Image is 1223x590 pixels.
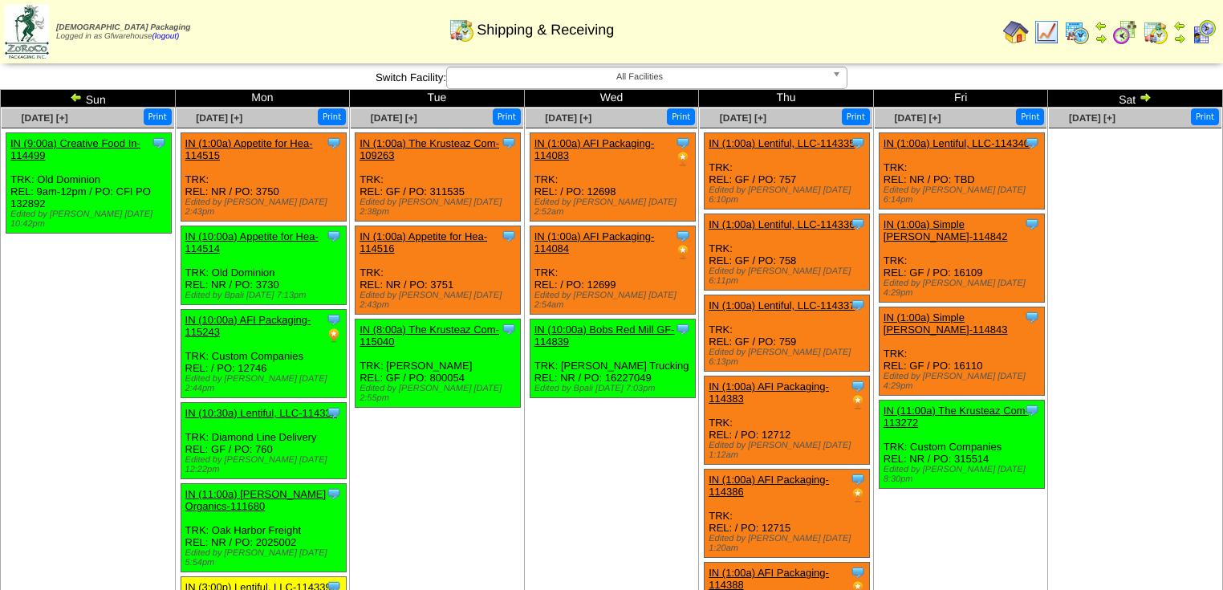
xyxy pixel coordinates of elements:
[175,90,350,108] td: Mon
[1069,112,1115,124] a: [DATE] [+]
[185,314,311,338] a: IN (10:00a) AFI Packaging-115243
[360,384,520,403] div: Edited by [PERSON_NAME] [DATE] 2:55pm
[530,226,695,315] div: TRK: REL: / PO: 12699
[1024,135,1040,151] img: Tooltip
[1024,402,1040,418] img: Tooltip
[1003,19,1029,45] img: home.gif
[709,474,829,498] a: IN (1:00a) AFI Packaging-114386
[667,108,695,125] button: Print
[884,465,1044,484] div: Edited by [PERSON_NAME] [DATE] 8:30pm
[699,90,874,108] td: Thu
[709,218,855,230] a: IN (1:00a) Lentiful, LLC-114336
[1034,19,1059,45] img: line_graph.gif
[884,372,1044,391] div: Edited by [PERSON_NAME] [DATE] 4:29pm
[356,226,521,315] div: TRK: REL: NR / PO: 3751
[675,135,691,151] img: Tooltip
[371,112,417,124] a: [DATE] [+]
[326,135,342,151] img: Tooltip
[879,401,1044,489] div: TRK: Custom Companies REL: NR / PO: 315514
[144,108,172,125] button: Print
[884,137,1030,149] a: IN (1:00a) Lentiful, LLC-114340
[5,5,49,59] img: zoroco-logo-small.webp
[720,112,766,124] a: [DATE] [+]
[894,112,941,124] a: [DATE] [+]
[356,133,521,222] div: TRK: REL: GF / PO: 311535
[709,185,869,205] div: Edited by [PERSON_NAME] [DATE] 6:10pm
[534,197,695,217] div: Edited by [PERSON_NAME] [DATE] 2:52am
[185,548,346,568] div: Edited by [PERSON_NAME] [DATE] 5:54pm
[842,108,870,125] button: Print
[705,133,870,210] div: TRK: REL: GF / PO: 757
[850,471,866,487] img: Tooltip
[1095,32,1107,45] img: arrowright.gif
[1024,309,1040,325] img: Tooltip
[185,197,346,217] div: Edited by [PERSON_NAME] [DATE] 2:43pm
[709,441,869,460] div: Edited by [PERSON_NAME] [DATE] 1:12am
[534,230,655,254] a: IN (1:00a) AFI Packaging-114084
[185,488,327,512] a: IN (11:00a) [PERSON_NAME] Organics-111680
[534,137,655,161] a: IN (1:00a) AFI Packaging-114083
[534,291,695,310] div: Edited by [PERSON_NAME] [DATE] 2:54am
[534,384,695,393] div: Edited by Bpali [DATE] 7:03pm
[181,403,346,479] div: TRK: Diamond Line Delivery REL: GF / PO: 760
[709,299,855,311] a: IN (1:00a) Lentiful, LLC-114337
[884,279,1044,298] div: Edited by [PERSON_NAME] [DATE] 4:29pm
[850,378,866,394] img: Tooltip
[873,90,1048,108] td: Fri
[196,112,242,124] a: [DATE] [+]
[1064,19,1090,45] img: calendarprod.gif
[185,137,313,161] a: IN (1:00a) Appetite for Hea-114515
[850,297,866,313] img: Tooltip
[350,90,525,108] td: Tue
[10,137,140,161] a: IN (9:00a) Creative Food In-114499
[360,137,499,161] a: IN (1:00a) The Krusteaz Com-109263
[22,112,68,124] a: [DATE] [+]
[850,564,866,580] img: Tooltip
[477,22,614,39] span: Shipping & Receiving
[326,405,342,421] img: Tooltip
[1173,32,1186,45] img: arrowright.gif
[1173,19,1186,32] img: arrowleft.gif
[1,90,176,108] td: Sun
[185,291,346,300] div: Edited by Bpali [DATE] 7:13pm
[360,323,499,348] a: IN (8:00a) The Krusteaz Com-115040
[453,67,826,87] span: All Facilities
[1139,91,1152,104] img: arrowright.gif
[181,484,346,572] div: TRK: Oak Harbor Freight REL: NR / PO: 2025002
[884,185,1044,205] div: Edited by [PERSON_NAME] [DATE] 6:14pm
[884,405,1029,429] a: IN (11:00a) The Krusteaz Com-113272
[1143,19,1168,45] img: calendarinout.gif
[6,133,172,234] div: TRK: Old Dominion REL: 9am-12pm / PO: CFI PO 132892
[185,455,346,474] div: Edited by [PERSON_NAME] [DATE] 12:22pm
[185,374,346,393] div: Edited by [PERSON_NAME] [DATE] 2:44pm
[1048,90,1223,108] td: Sat
[493,108,521,125] button: Print
[850,135,866,151] img: Tooltip
[151,135,167,151] img: Tooltip
[360,197,520,217] div: Edited by [PERSON_NAME] [DATE] 2:38pm
[185,407,337,419] a: IN (10:30a) Lentiful, LLC-114338
[545,112,591,124] a: [DATE] [+]
[675,321,691,337] img: Tooltip
[1191,108,1219,125] button: Print
[1112,19,1138,45] img: calendarblend.gif
[530,133,695,222] div: TRK: REL: / PO: 12698
[185,230,319,254] a: IN (10:00a) Appetite for Hea-114514
[326,486,342,502] img: Tooltip
[530,319,695,398] div: TRK: [PERSON_NAME] Trucking REL: NR / PO: 16227049
[318,108,346,125] button: Print
[709,267,869,286] div: Edited by [PERSON_NAME] [DATE] 6:11pm
[326,311,342,328] img: Tooltip
[850,394,866,410] img: PO
[524,90,699,108] td: Wed
[360,230,487,254] a: IN (1:00a) Appetite for Hea-114516
[10,210,171,229] div: Edited by [PERSON_NAME] [DATE] 10:42pm
[501,321,517,337] img: Tooltip
[181,310,346,398] div: TRK: Custom Companies REL: / PO: 12746
[705,376,870,465] div: TRK: REL: / PO: 12712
